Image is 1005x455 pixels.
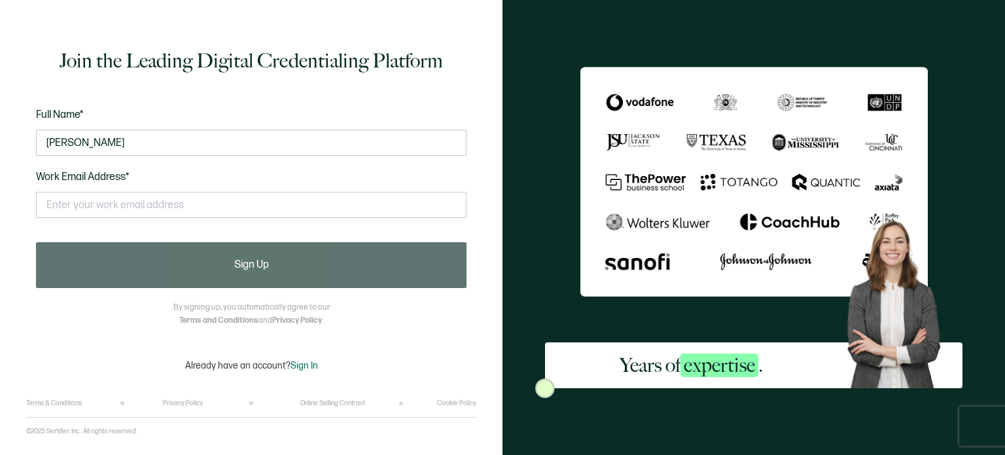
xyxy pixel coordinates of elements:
a: Terms and Conditions [179,316,258,325]
button: Sign Up [36,242,467,288]
input: Enter your work email address [36,192,467,218]
a: Online Selling Contract [300,399,365,407]
h2: Years of . [620,352,763,378]
a: Terms & Conditions [26,399,82,407]
a: Privacy Policy [163,399,203,407]
a: Cookie Policy [437,399,476,407]
span: Sign In [291,360,318,371]
span: Full Name* [36,109,84,121]
p: By signing up, you automatically agree to our and . [173,301,330,327]
p: ©2025 Sertifier Inc.. All rights reserved. [26,428,137,435]
a: Privacy Policy [272,316,322,325]
img: Sertifier Signup [535,378,555,398]
input: Jane Doe [36,130,467,156]
p: Already have an account? [185,360,318,371]
img: Sertifier Signup - Years of <span class="strong-h">expertise</span>. [580,67,928,296]
span: expertise [680,354,758,377]
h1: Join the Leading Digital Credentialing Platform [60,48,443,74]
img: Sertifier Signup - Years of <span class="strong-h">expertise</span>. Hero [837,212,962,388]
span: Work Email Address* [36,171,130,183]
span: Sign Up [234,260,269,270]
